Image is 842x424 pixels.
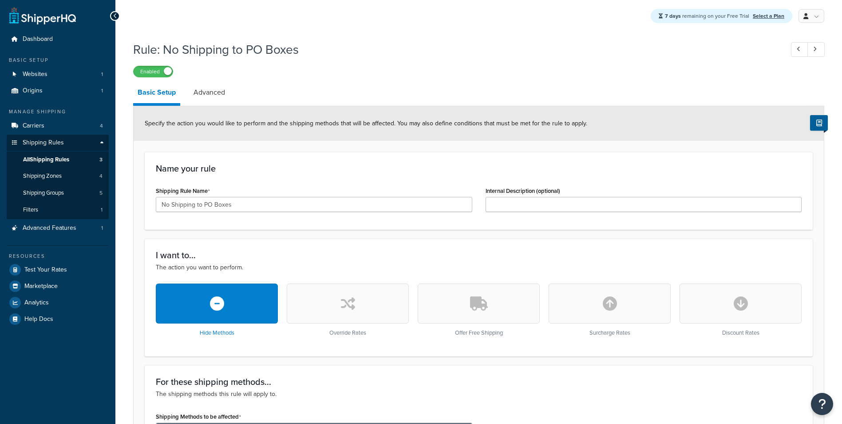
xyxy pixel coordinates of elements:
span: Dashboard [23,36,53,43]
a: Shipping Groups5 [7,185,109,201]
button: Show Help Docs [810,115,828,131]
li: Shipping Zones [7,168,109,184]
label: Shipping Rule Name [156,188,210,195]
a: Advanced Features1 [7,220,109,236]
button: Open Resource Center [811,393,833,415]
div: Manage Shipping [7,108,109,116]
div: Override Rates [287,284,409,336]
a: Carriers4 [7,118,109,134]
a: Websites1 [7,66,109,83]
span: 1 [101,71,103,78]
span: Analytics [24,299,49,307]
div: Resources [7,252,109,260]
span: Shipping Rules [23,139,64,147]
p: The shipping methods this rule will apply to. [156,389,802,399]
label: Enabled [134,66,173,77]
span: remaining on your Free Trial [665,12,751,20]
label: Shipping Methods to be affected [156,413,241,420]
span: Origins [23,87,43,95]
a: Marketplace [7,278,109,294]
a: Origins1 [7,83,109,99]
li: Filters [7,202,109,218]
label: Internal Description (optional) [486,188,560,194]
li: Websites [7,66,109,83]
span: Websites [23,71,47,78]
a: Shipping Zones4 [7,168,109,184]
div: Discount Rates [680,284,802,336]
a: Filters1 [7,202,109,218]
h3: I want to... [156,250,802,260]
a: Previous Record [791,42,808,57]
span: 1 [101,206,103,214]
span: 5 [99,189,103,197]
span: All Shipping Rules [23,156,69,164]
div: Basic Setup [7,56,109,64]
li: Shipping Groups [7,185,109,201]
span: Specify the action you would like to perform and the shipping methods that will be affected. You ... [145,119,587,128]
span: Advanced Features [23,224,76,232]
li: Origins [7,83,109,99]
span: Test Your Rates [24,266,67,274]
a: Shipping Rules [7,135,109,151]
span: Carriers [23,122,44,130]
div: Surcharge Rates [549,284,671,336]
li: Advanced Features [7,220,109,236]
a: Advanced [189,82,229,103]
a: Analytics [7,295,109,311]
li: Carriers [7,118,109,134]
li: Shipping Rules [7,135,109,219]
span: Marketplace [24,283,58,290]
span: 1 [101,87,103,95]
a: Test Your Rates [7,262,109,278]
span: 1 [101,224,103,232]
div: Hide Methods [156,284,278,336]
h3: Name your rule [156,164,802,173]
a: Next Record [807,42,825,57]
a: AllShipping Rules3 [7,152,109,168]
span: Help Docs [24,316,53,323]
a: Select a Plan [753,12,784,20]
a: Dashboard [7,31,109,48]
span: 4 [100,122,103,130]
p: The action you want to perform. [156,263,802,272]
span: Filters [23,206,38,214]
a: Help Docs [7,311,109,327]
span: 3 [99,156,103,164]
span: 4 [99,172,103,180]
a: Basic Setup [133,82,180,106]
div: Offer Free Shipping [418,284,540,336]
span: Shipping Zones [23,172,62,180]
span: Shipping Groups [23,189,64,197]
strong: 7 days [665,12,681,20]
h3: For these shipping methods... [156,377,802,387]
h1: Rule: No Shipping to PO Boxes [133,41,775,58]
